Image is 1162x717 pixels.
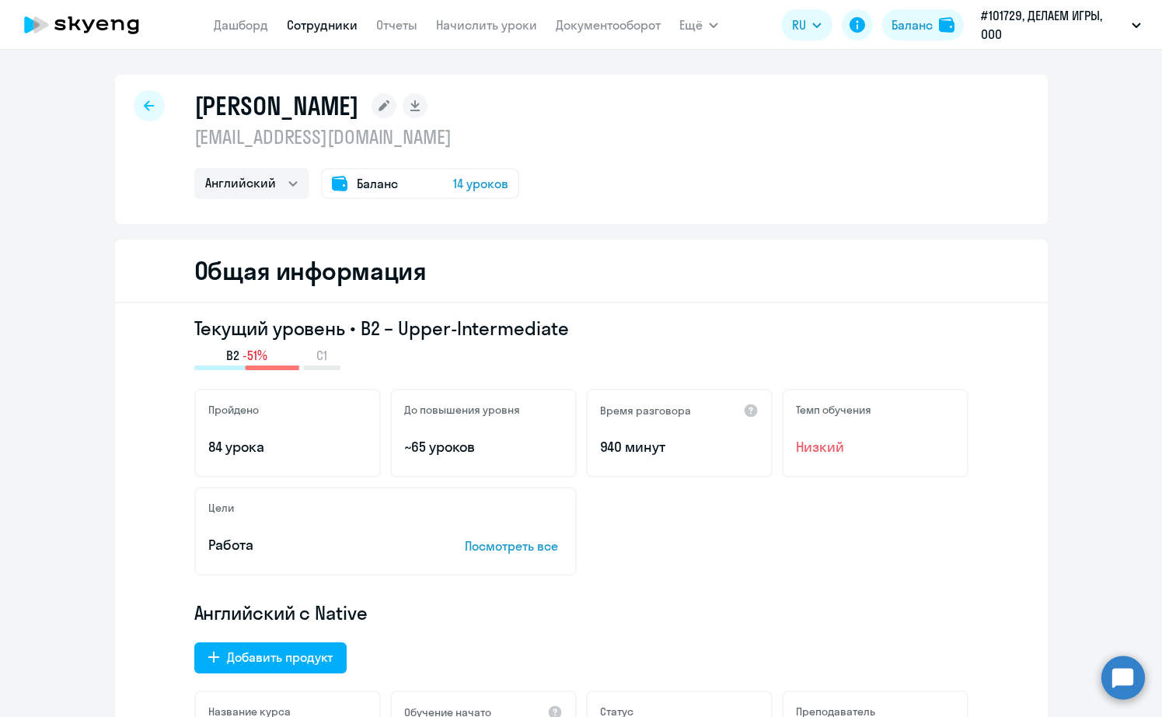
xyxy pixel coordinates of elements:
[208,535,417,555] p: Работа
[376,17,417,33] a: Отчеты
[556,17,661,33] a: Документооборот
[882,9,964,40] button: Балансbalance
[404,437,563,457] p: ~65 уроков
[194,600,368,625] span: Английский с Native
[796,403,871,417] h5: Темп обучения
[679,16,703,34] span: Ещё
[227,648,333,666] div: Добавить продукт
[194,316,968,341] h3: Текущий уровень • B2 – Upper-Intermediate
[194,255,427,286] h2: Общая информация
[453,174,508,193] span: 14 уроков
[194,90,359,121] h1: [PERSON_NAME]
[679,9,718,40] button: Ещё
[208,437,367,457] p: 84 урока
[781,9,832,40] button: RU
[194,124,519,149] p: [EMAIL_ADDRESS][DOMAIN_NAME]
[792,16,806,34] span: RU
[404,403,520,417] h5: До повышения уровня
[357,174,398,193] span: Баланс
[316,347,327,364] span: C1
[194,642,347,673] button: Добавить продукт
[226,347,239,364] span: B2
[208,403,259,417] h5: Пройдено
[214,17,268,33] a: Дашборд
[939,17,954,33] img: balance
[796,437,954,457] span: Низкий
[892,16,933,34] div: Баланс
[600,404,691,418] h5: Время разговора
[243,347,267,364] span: -51%
[973,6,1149,44] button: #101729, ДЕЛАЕМ ИГРЫ, ООО
[600,437,759,457] p: 940 минут
[287,17,358,33] a: Сотрудники
[436,17,537,33] a: Начислить уроки
[981,6,1125,44] p: #101729, ДЕЛАЕМ ИГРЫ, ООО
[208,501,234,515] h5: Цели
[465,537,563,555] p: Посмотреть все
